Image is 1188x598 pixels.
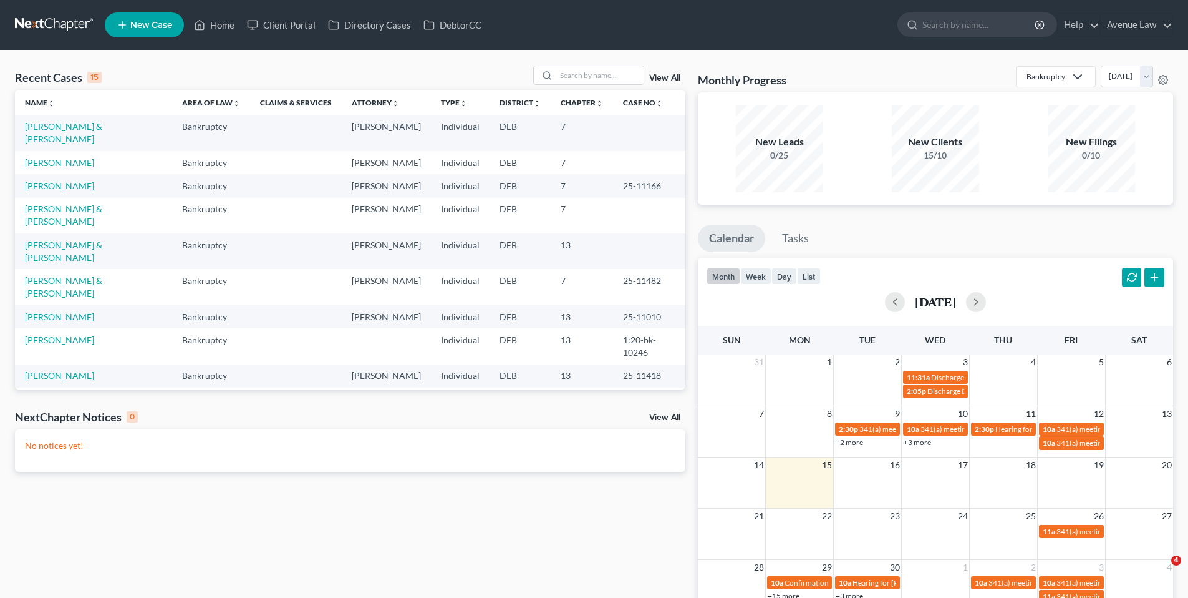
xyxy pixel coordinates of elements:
span: 6 [1166,355,1173,370]
td: Individual [431,328,490,364]
span: Hearing for [PERSON_NAME] [995,424,1093,434]
span: 21 [753,509,765,524]
td: Individual [431,174,490,197]
span: 3 [1098,560,1105,575]
td: Individual [431,365,490,388]
span: 2:30p [839,424,858,434]
a: Area of Lawunfold_more [182,98,240,107]
td: 13 [551,305,613,328]
i: unfold_more [47,100,55,107]
a: View All [649,74,680,82]
a: [PERSON_NAME] & [PERSON_NAME] [25,121,102,144]
a: DebtorCC [417,14,488,36]
span: 341(a) meeting for [PERSON_NAME] [1056,578,1177,587]
span: 341(a) meeting for [PERSON_NAME] & [PERSON_NAME] [859,424,1046,434]
span: Sun [723,335,741,345]
td: DEB [490,388,551,411]
td: Bankruptcy [172,305,250,328]
span: 12 [1093,406,1105,421]
span: 10 [957,406,969,421]
th: Claims & Services [250,90,342,115]
td: 25-11482 [613,269,685,305]
a: Typeunfold_more [441,98,467,107]
span: 10a [839,578,851,587]
td: Bankruptcy [172,269,250,305]
button: day [771,268,797,285]
span: 5 [1098,355,1105,370]
span: 2 [894,355,901,370]
div: Recent Cases [15,70,102,85]
span: Confirmation Hearing for [PERSON_NAME] & [PERSON_NAME] [785,578,993,587]
div: NextChapter Notices [15,409,138,424]
i: unfold_more [233,100,240,107]
span: 20 [1161,458,1173,473]
span: 9 [894,406,901,421]
td: 7 [551,151,613,174]
input: Search by name... [556,66,644,84]
div: 15 [87,72,102,83]
a: [PERSON_NAME] & [PERSON_NAME] [25,275,102,298]
span: 2:30p [975,424,994,434]
td: DEB [490,328,551,364]
td: Bankruptcy [172,115,250,150]
td: 1:20-bk-10246 [613,328,685,364]
span: 17 [957,458,969,473]
span: 4 [1171,556,1181,566]
span: 26 [1093,509,1105,524]
a: [PERSON_NAME] [25,311,94,322]
a: Nameunfold_more [25,98,55,107]
td: Individual [431,115,490,150]
div: New Clients [892,135,979,149]
span: 2:05p [907,386,926,396]
div: 0/10 [1048,149,1135,162]
a: [PERSON_NAME] [25,157,94,168]
span: 18 [1025,458,1037,473]
td: Individual [431,198,490,233]
a: [PERSON_NAME] [25,335,94,345]
span: 7 [758,406,765,421]
td: DEB [490,198,551,233]
td: DEB [490,151,551,174]
td: Individual [431,233,490,269]
a: Home [188,14,241,36]
span: 2 [1030,560,1037,575]
span: 24 [957,509,969,524]
td: [PERSON_NAME] [342,174,431,197]
a: Case Nounfold_more [623,98,663,107]
span: 22 [821,509,833,524]
td: DEB [490,269,551,305]
a: Tasks [771,225,820,252]
span: 8 [826,406,833,421]
iframe: Intercom live chat [1146,556,1176,586]
td: 7 [551,388,613,411]
span: Discharge Date for [PERSON_NAME] [927,386,1048,396]
td: [PERSON_NAME] [342,115,431,150]
a: [PERSON_NAME] [25,180,94,191]
span: 341(a) meeting for [PERSON_NAME] [988,578,1109,587]
td: [PERSON_NAME] [342,269,431,305]
span: 1 [826,355,833,370]
a: +2 more [836,438,863,447]
td: Bankruptcy [172,365,250,388]
div: New Filings [1048,135,1135,149]
td: DEB [490,115,551,150]
td: 25-11166 [613,174,685,197]
span: 4 [1030,355,1037,370]
span: 27 [1161,509,1173,524]
input: Search by name... [922,13,1036,36]
div: 0/25 [736,149,823,162]
div: 15/10 [892,149,979,162]
a: Directory Cases [322,14,417,36]
i: unfold_more [655,100,663,107]
span: 11:31a [907,373,930,382]
span: 30 [889,560,901,575]
span: 10a [907,424,919,434]
a: Chapterunfold_more [561,98,603,107]
a: Attorneyunfold_more [352,98,399,107]
td: 25-11418 [613,365,685,388]
td: Bankruptcy [172,388,250,411]
td: [PERSON_NAME] [342,151,431,174]
span: 29 [821,560,833,575]
span: Thu [994,335,1012,345]
td: DEB [490,233,551,269]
